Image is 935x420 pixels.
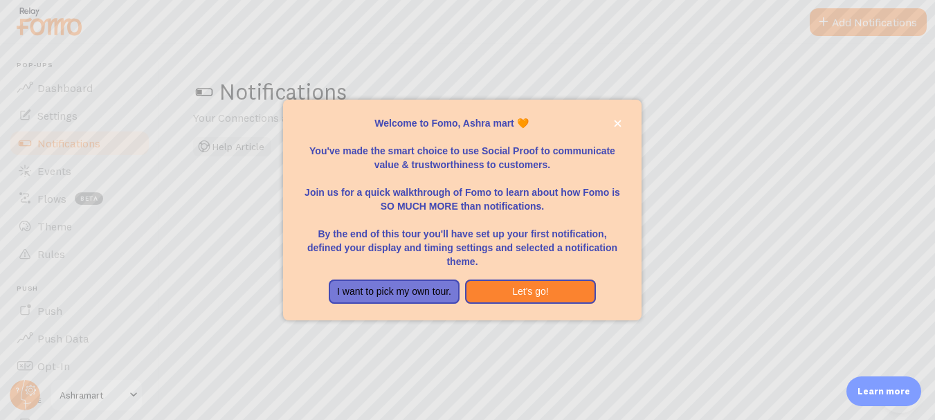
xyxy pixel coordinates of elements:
[465,280,596,304] button: Let's go!
[846,376,921,406] div: Learn more
[857,385,910,398] p: Learn more
[300,116,625,130] p: Welcome to Fomo, Ashra mart 🧡
[329,280,460,304] button: I want to pick my own tour.
[300,130,625,172] p: You've made the smart choice to use Social Proof to communicate value & trustworthiness to custom...
[283,100,642,321] div: Welcome to Fomo, Ashra mart 🧡You&amp;#39;ve made the smart choice to use Social Proof to communic...
[300,213,625,268] p: By the end of this tour you'll have set up your first notification, defined your display and timi...
[610,116,625,131] button: close,
[300,172,625,213] p: Join us for a quick walkthrough of Fomo to learn about how Fomo is SO MUCH MORE than notifications.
